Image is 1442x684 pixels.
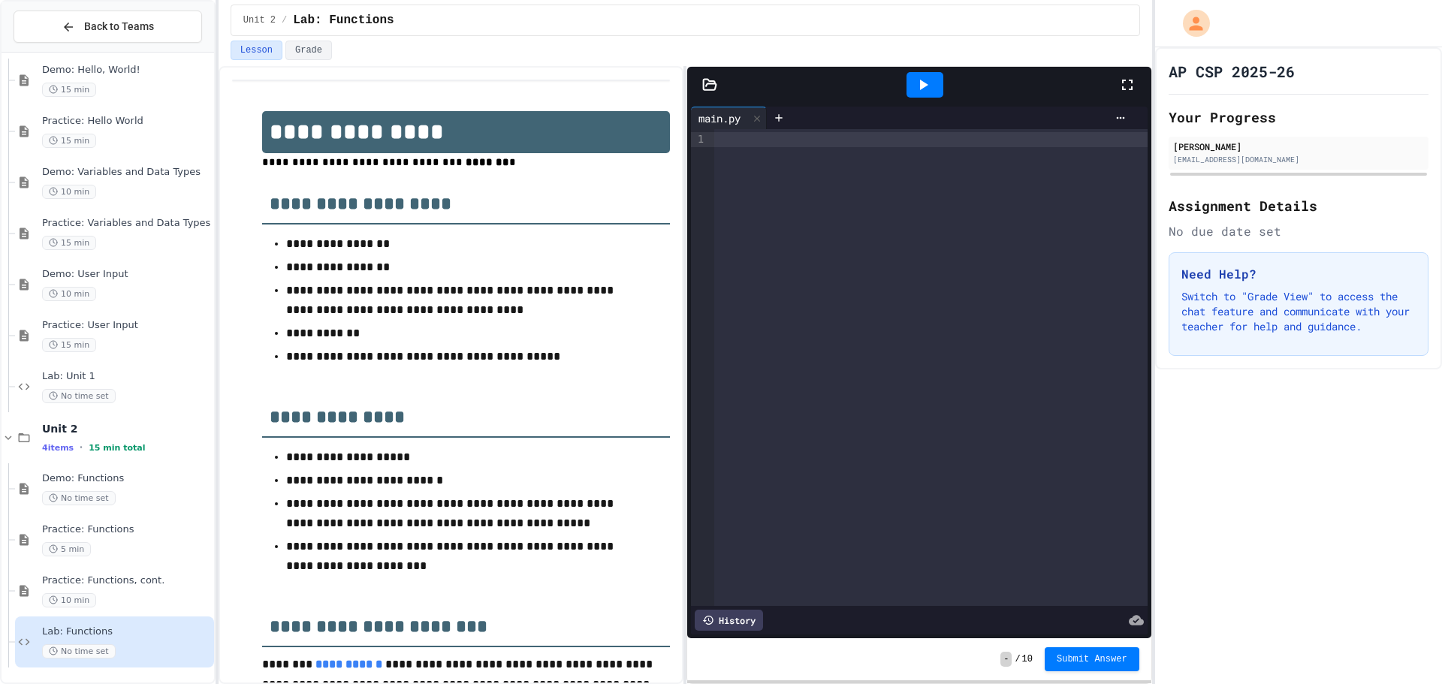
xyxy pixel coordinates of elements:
span: 5 min [42,542,91,556]
h2: Assignment Details [1169,195,1428,216]
div: History [695,610,763,631]
span: 15 min [42,134,96,148]
span: / [1015,653,1020,665]
span: 15 min [42,236,96,250]
span: 15 min total [89,443,145,453]
span: No time set [42,491,116,505]
p: Switch to "Grade View" to access the chat feature and communicate with your teacher for help and ... [1181,289,1416,334]
button: Back to Teams [14,11,202,43]
span: Practice: Functions, cont. [42,574,211,587]
div: My Account [1167,6,1214,41]
span: 10 [1022,653,1033,665]
span: • [80,441,83,453]
span: No time set [42,389,116,403]
span: Demo: Functions [42,472,211,485]
div: main.py [691,110,748,126]
span: / [282,14,287,26]
span: Demo: User Input [42,268,211,281]
span: Submit Answer [1057,653,1127,665]
span: Practice: Variables and Data Types [42,217,211,230]
span: Lab: Unit 1 [42,370,211,383]
h1: AP CSP 2025-26 [1169,61,1295,82]
span: 4 items [42,443,74,453]
button: Lesson [231,41,282,60]
span: Lab: Functions [42,625,211,638]
span: 15 min [42,338,96,352]
div: main.py [691,107,767,129]
span: Unit 2 [243,14,276,26]
span: Back to Teams [84,19,154,35]
div: No due date set [1169,222,1428,240]
h2: Your Progress [1169,107,1428,128]
span: Unit 2 [42,422,211,435]
span: Practice: Hello World [42,115,211,128]
span: 15 min [42,83,96,97]
span: Demo: Variables and Data Types [42,166,211,179]
span: Practice: User Input [42,319,211,332]
span: - [1000,652,1012,667]
span: 10 min [42,185,96,199]
span: No time set [42,644,116,658]
button: Grade [285,41,332,60]
div: [EMAIL_ADDRESS][DOMAIN_NAME] [1173,154,1424,165]
h3: Need Help? [1181,265,1416,283]
span: Lab: Functions [293,11,394,29]
span: Practice: Functions [42,523,211,536]
span: 10 min [42,593,96,607]
button: Submit Answer [1045,647,1139,671]
span: 10 min [42,287,96,301]
div: 1 [691,132,706,147]
span: Demo: Hello, World! [42,64,211,77]
div: [PERSON_NAME] [1173,140,1424,153]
